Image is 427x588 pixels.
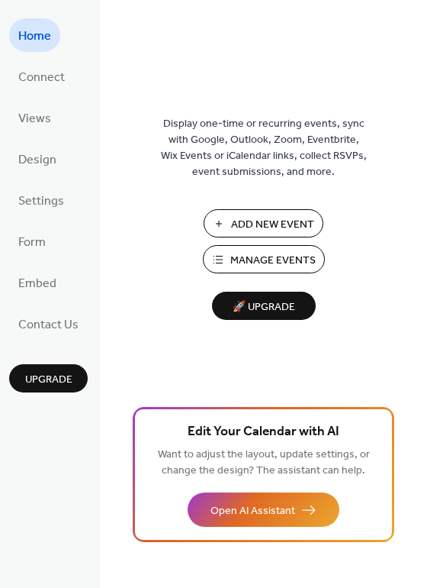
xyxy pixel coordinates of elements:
button: Open AI Assistant [188,493,339,527]
span: Add New Event [231,217,314,233]
a: Design [9,142,66,176]
button: Upgrade [9,364,88,393]
a: Contact Us [9,307,88,341]
button: Add New Event [204,209,323,237]
span: Open AI Assistant [210,503,295,519]
a: Views [9,101,60,134]
span: Contact Us [18,313,79,338]
a: Form [9,225,55,258]
a: Settings [9,183,73,217]
a: Home [9,18,60,52]
span: Connect [18,66,65,90]
a: Connect [9,60,74,93]
span: Edit Your Calendar with AI [188,422,339,443]
button: Manage Events [203,245,325,273]
span: Want to adjust the layout, update settings, or change the design? The assistant can help. [158,444,370,481]
button: 🚀 Upgrade [212,292,316,320]
span: Display one-time or recurring events, sync with Google, Outlook, Zoom, Eventbrite, Wix Events or ... [161,116,367,180]
span: Views [18,107,51,131]
span: Form [18,231,46,255]
span: Embed [18,272,56,296]
span: 🚀 Upgrade [221,297,307,318]
span: Design [18,148,56,173]
span: Upgrade [25,372,72,388]
span: Home [18,24,51,49]
span: Settings [18,189,64,214]
span: Manage Events [230,253,316,269]
a: Embed [9,266,66,299]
